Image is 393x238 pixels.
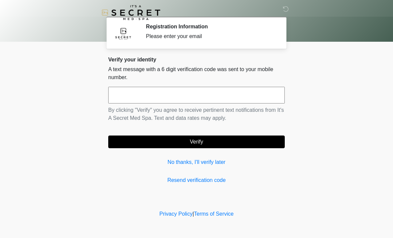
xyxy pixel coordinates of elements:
[108,136,285,148] button: Verify
[113,23,133,43] img: Agent Avatar
[108,106,285,122] p: By clicking "Verify" you agree to receive pertinent text notifications from It's A Secret Med Spa...
[193,211,194,217] a: |
[146,32,275,40] div: Please enter your email
[108,56,285,63] h2: Verify your identity
[194,211,233,217] a: Terms of Service
[108,176,285,184] a: Resend verification code
[102,5,160,20] img: It's A Secret Med Spa Logo
[108,65,285,81] p: A text message with a 6 digit verification code was sent to your mobile number.
[146,23,275,30] h2: Registration Information
[160,211,193,217] a: Privacy Policy
[108,158,285,166] a: No thanks, I'll verify later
